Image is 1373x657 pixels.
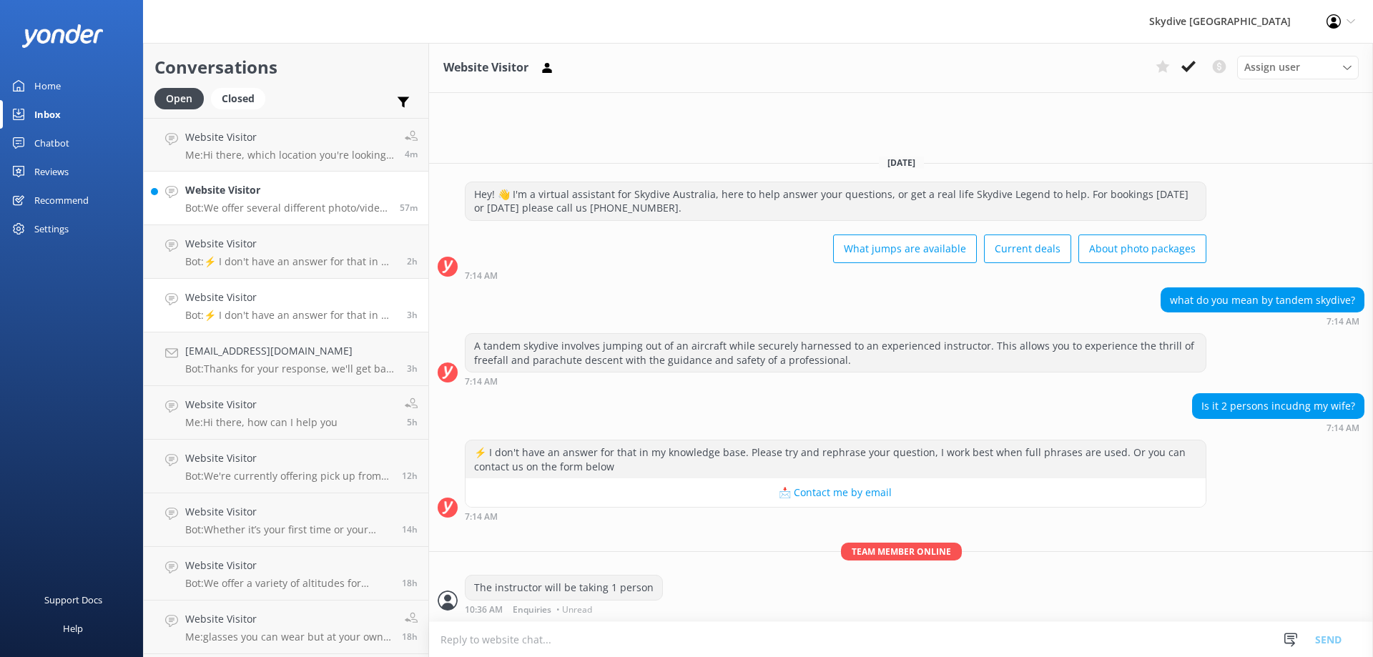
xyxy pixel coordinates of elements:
[465,513,498,521] strong: 7:14 AM
[185,470,391,483] p: Bot: We're currently offering pick up from the majority of our locations. Please check online for...
[144,118,428,172] a: Website VisitorMe:Hi there, which location you're looking for? you can check the price on our web...
[144,332,428,386] a: [EMAIL_ADDRESS][DOMAIN_NAME]Bot:Thanks for your response, we'll get back to you as soon as we can...
[185,362,396,375] p: Bot: Thanks for your response, we'll get back to you as soon as we can during opening hours.
[21,24,104,48] img: yonder-white-logo.png
[185,397,338,413] h4: Website Visitor
[185,149,394,162] p: Me: Hi there, which location you're looking for? you can check the price on our website. the basi...
[1161,288,1364,312] div: what do you mean by tandem skydive?
[466,478,1206,507] button: 📩 Contact me by email
[185,236,396,252] h4: Website Visitor
[144,225,428,279] a: Website VisitorBot:⚡ I don't have an answer for that in my knowledge base. Please try and rephras...
[185,416,338,429] p: Me: Hi there, how can I help you
[185,558,391,573] h4: Website Visitor
[466,182,1206,220] div: Hey! 👋 I'm a virtual assistant for Skydive Australia, here to help answer your questions, or get ...
[144,440,428,493] a: Website VisitorBot:We're currently offering pick up from the majority of our locations. Please ch...
[34,214,69,243] div: Settings
[465,272,498,280] strong: 7:14 AM
[185,255,396,268] p: Bot: ⚡ I don't have an answer for that in my knowledge base. Please try and rephrase your questio...
[185,182,389,198] h4: Website Visitor
[34,71,61,100] div: Home
[400,202,418,214] span: Oct 10 2025 09:39am (UTC +10:00) Australia/Brisbane
[407,309,418,321] span: Oct 10 2025 07:14am (UTC +10:00) Australia/Brisbane
[185,202,389,214] p: Bot: We offer several different photo/video packages! The Dedicated/Ultimate packages will give y...
[466,440,1206,478] div: ⚡ I don't have an answer for that in my knowledge base. Please try and rephrase your question, I ...
[879,157,924,169] span: [DATE]
[1237,56,1359,79] div: Assign User
[465,270,1206,280] div: Oct 10 2025 07:14am (UTC +10:00) Australia/Brisbane
[34,129,69,157] div: Chatbot
[185,450,391,466] h4: Website Visitor
[185,290,396,305] h4: Website Visitor
[154,90,211,106] a: Open
[1161,316,1364,326] div: Oct 10 2025 07:14am (UTC +10:00) Australia/Brisbane
[144,493,428,547] a: Website VisitorBot:Whether it’s your first time or your thirtieth time. The rush, the exhilaratio...
[465,606,503,614] strong: 10:36 AM
[211,88,265,109] div: Closed
[833,234,977,263] button: What jumps are available
[407,255,418,267] span: Oct 10 2025 08:03am (UTC +10:00) Australia/Brisbane
[1327,424,1359,433] strong: 7:14 AM
[44,586,102,614] div: Support Docs
[34,100,61,129] div: Inbox
[465,377,498,386] strong: 7:14 AM
[185,504,391,520] h4: Website Visitor
[144,172,428,225] a: Website VisitorBot:We offer several different photo/video packages! The Dedicated/Ultimate packag...
[63,614,83,643] div: Help
[465,511,1206,521] div: Oct 10 2025 07:14am (UTC +10:00) Australia/Brisbane
[466,334,1206,372] div: A tandem skydive involves jumping out of an aircraft while securely harnessed to an experienced i...
[407,416,418,428] span: Oct 10 2025 05:15am (UTC +10:00) Australia/Brisbane
[185,129,394,145] h4: Website Visitor
[402,470,418,482] span: Oct 09 2025 09:52pm (UTC +10:00) Australia/Brisbane
[465,376,1206,386] div: Oct 10 2025 07:14am (UTC +10:00) Australia/Brisbane
[211,90,272,106] a: Closed
[144,279,428,332] a: Website VisitorBot:⚡ I don't have an answer for that in my knowledge base. Please try and rephras...
[1193,394,1364,418] div: Is it 2 persons incudng my wife?
[185,577,391,590] p: Bot: We offer a variety of altitudes for skydiving, with all dropzones providing jumps up to 15,0...
[185,343,396,359] h4: [EMAIL_ADDRESS][DOMAIN_NAME]
[34,157,69,186] div: Reviews
[1192,423,1364,433] div: Oct 10 2025 07:14am (UTC +10:00) Australia/Brisbane
[443,59,528,77] h3: Website Visitor
[185,523,391,536] p: Bot: Whether it’s your first time or your thirtieth time. The rush, the exhilaration, the unfatho...
[185,631,391,643] p: Me: glasses you can wear but at your own cost.
[402,577,418,589] span: Oct 09 2025 04:20pm (UTC +10:00) Australia/Brisbane
[407,362,418,375] span: Oct 10 2025 07:01am (UTC +10:00) Australia/Brisbane
[144,547,428,601] a: Website VisitorBot:We offer a variety of altitudes for skydiving, with all dropzones providing ju...
[405,148,418,160] span: Oct 10 2025 10:32am (UTC +10:00) Australia/Brisbane
[465,604,663,614] div: Oct 10 2025 10:36am (UTC +10:00) Australia/Brisbane
[1244,59,1300,75] span: Assign user
[402,523,418,535] span: Oct 09 2025 08:23pm (UTC +10:00) Australia/Brisbane
[556,606,592,614] span: • Unread
[154,88,204,109] div: Open
[984,234,1071,263] button: Current deals
[841,543,962,560] span: Team member online
[402,631,418,643] span: Oct 09 2025 04:15pm (UTC +10:00) Australia/Brisbane
[1327,317,1359,326] strong: 7:14 AM
[513,606,551,614] span: Enquiries
[185,611,391,627] h4: Website Visitor
[34,186,89,214] div: Recommend
[154,54,418,81] h2: Conversations
[144,386,428,440] a: Website VisitorMe:Hi there, how can I help you5h
[185,309,396,322] p: Bot: ⚡ I don't have an answer for that in my knowledge base. Please try and rephrase your questio...
[1078,234,1206,263] button: About photo packages
[466,576,662,600] div: The instructor will be taking 1 person
[144,601,428,654] a: Website VisitorMe:glasses you can wear but at your own cost.18h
